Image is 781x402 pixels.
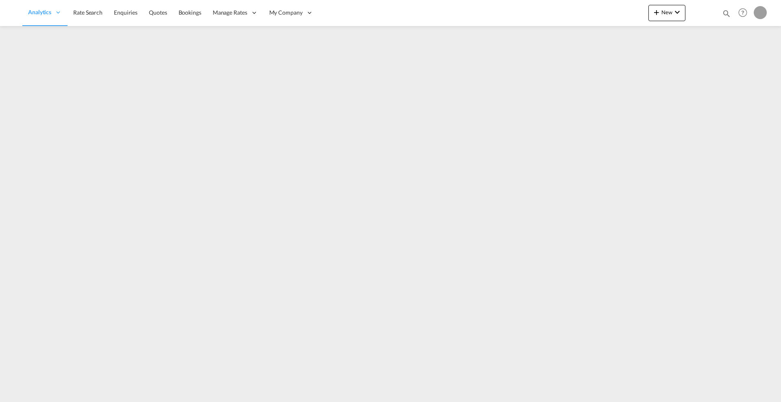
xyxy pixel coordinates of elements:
[722,9,731,18] md-icon: icon-magnify
[652,7,661,17] md-icon: icon-plus 400-fg
[672,7,682,17] md-icon: icon-chevron-down
[652,9,682,15] span: New
[114,9,137,16] span: Enquiries
[28,8,51,16] span: Analytics
[648,5,685,21] button: icon-plus 400-fgNewicon-chevron-down
[722,9,731,21] div: icon-magnify
[213,9,247,17] span: Manage Rates
[269,9,303,17] span: My Company
[736,6,754,20] div: Help
[179,9,201,16] span: Bookings
[736,6,750,20] span: Help
[73,9,103,16] span: Rate Search
[149,9,167,16] span: Quotes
